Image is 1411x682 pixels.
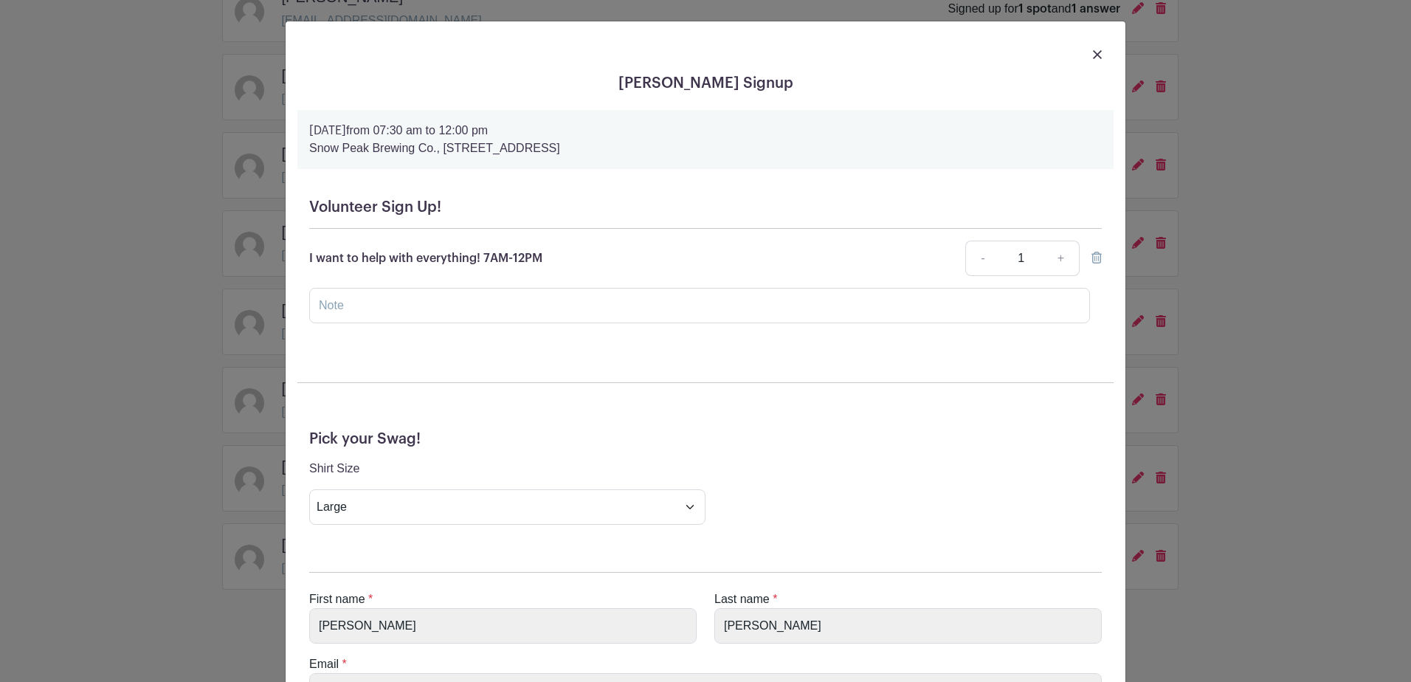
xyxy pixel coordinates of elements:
[309,288,1090,323] input: Note
[714,590,770,608] label: Last name
[309,122,1102,139] p: from 07:30 am to 12:00 pm
[1093,50,1102,59] img: close_button-5f87c8562297e5c2d7936805f587ecaba9071eb48480494691a3f1689db116b3.svg
[309,655,339,673] label: Email
[309,590,365,608] label: First name
[297,75,1114,92] h5: [PERSON_NAME] Signup
[309,125,346,137] strong: [DATE]
[965,241,999,276] a: -
[1043,241,1080,276] a: +
[309,460,705,478] p: Shirt Size
[309,199,1102,216] h5: Volunteer Sign Up!
[309,139,1102,157] p: Snow Peak Brewing Co., [STREET_ADDRESS]
[309,249,542,267] p: I want to help with everything! 7AM-12PM
[309,430,1102,448] h5: Pick your Swag!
